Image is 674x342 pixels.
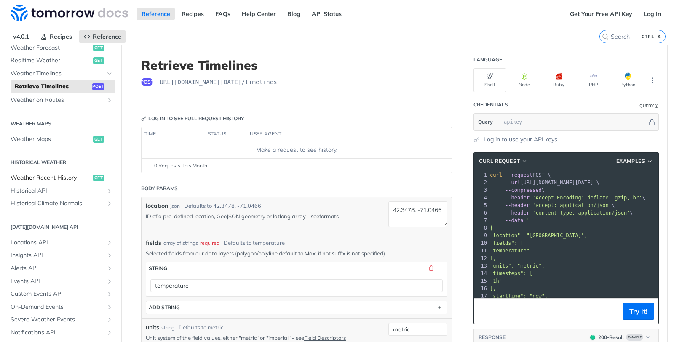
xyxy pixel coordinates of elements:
[15,82,90,91] span: Retrieve Timelines
[146,239,161,247] span: fields
[490,240,523,246] span: "fields": [
[79,30,126,43] a: Reference
[6,262,115,275] a: Alerts APIShow subpages for Alerts API
[505,180,520,186] span: --url
[146,249,447,257] p: Selected fields from our data layers (polygon/polyline default to Max, if not suffix is not speci...
[6,313,115,326] a: Severe Weather EventsShow subpages for Severe Weather Events
[137,8,175,20] a: Reference
[490,278,502,284] span: "1h"
[179,323,223,332] div: Defaults to metric
[224,239,285,247] div: Defaults to temperature
[145,146,448,154] div: Make a request to see history.
[474,285,488,292] div: 16
[92,83,104,90] span: post
[565,8,637,20] a: Get Your Free API Key
[532,210,630,216] span: 'content-type: application/json'
[474,262,488,270] div: 13
[6,326,115,339] a: Notifications APIShow subpages for Notifications API
[237,8,281,20] a: Help Center
[6,42,115,54] a: Weather Forecastget
[93,33,121,40] span: Reference
[106,97,113,103] button: Show subpages for Weather on Routes
[490,187,545,193] span: \
[11,80,115,93] a: Retrieve Timelinespost
[146,323,159,332] label: units
[36,30,77,43] a: Recipes
[473,101,508,109] div: Credentials
[11,303,104,311] span: On-Demand Events
[474,277,488,285] div: 15
[156,78,277,86] span: https://api.tomorrow.io/v4/timelines
[146,334,376,342] p: Unit system of the field values, either "metric" or "imperial" - see
[647,118,656,126] button: Hide
[479,157,520,165] span: cURL Request
[11,174,91,182] span: Weather Recent History
[474,209,488,217] div: 6
[177,8,209,20] a: Recipes
[505,202,530,208] span: --header
[6,159,115,166] h2: Historical Weather
[146,212,376,220] p: ID of a pre-defined location, GeoJSON geometry or latlong array - see
[490,263,545,269] span: "units": "metric",
[106,304,113,310] button: Show subpages for On-Demand Events
[598,334,624,341] div: 200 - Result
[141,116,146,121] svg: Key
[106,239,113,246] button: Show subpages for Locations API
[527,217,530,223] span: '
[490,233,587,239] span: "location": "[GEOGRAPHIC_DATA]",
[490,293,548,299] span: "startTime": "now",
[6,94,115,106] a: Weather on RoutesShow subpages for Weather on Routes
[6,275,115,288] a: Events APIShow subpages for Events API
[11,69,104,78] span: Weather Timelines
[490,180,599,186] span: [URL][DOMAIN_NAME][DATE] \
[106,316,113,323] button: Show subpages for Severe Weather Events
[505,187,542,193] span: --compressed
[6,67,115,80] a: Weather TimelinesHide subpages for Weather Timelines
[200,239,219,247] div: required
[11,199,104,208] span: Historical Climate Normals
[106,291,113,297] button: Show subpages for Custom Events API
[93,136,104,143] span: get
[474,171,488,179] div: 1
[590,335,595,340] span: 200
[106,200,113,207] button: Show subpages for Historical Climate Normals
[11,44,91,52] span: Weather Forecast
[6,236,115,249] a: Locations APIShow subpages for Locations API
[50,33,72,40] span: Recipes
[474,201,488,209] div: 5
[626,334,643,341] span: Example
[154,162,207,170] span: 0 Requests This Month
[474,247,488,255] div: 11
[655,104,659,108] i: Information
[205,127,247,141] th: status
[613,157,656,165] button: Examples
[6,54,115,67] a: Realtime Weatherget
[146,301,447,314] button: ADD string
[474,217,488,224] div: 7
[639,32,663,41] kbd: CTRL-K
[141,78,153,86] span: post
[141,58,452,73] h1: Retrieve Timelines
[505,172,532,178] span: --request
[490,202,615,208] span: \
[141,185,178,192] div: Body Params
[11,135,91,143] span: Weather Maps
[106,329,113,336] button: Show subpages for Notifications API
[508,68,540,92] button: Node
[283,8,305,20] a: Blog
[11,187,104,195] span: Historical API
[490,195,645,201] span: \
[161,324,174,331] div: string
[623,303,654,320] button: Try It!
[93,57,104,64] span: get
[490,172,502,178] span: curl
[106,252,113,259] button: Show subpages for Insights API
[649,77,656,84] svg: More ellipsis
[639,8,666,20] a: Log In
[474,232,488,239] div: 9
[474,224,488,232] div: 8
[616,157,645,165] span: Examples
[142,127,205,141] th: time
[11,290,104,298] span: Custom Events API
[6,185,115,197] a: Historical APIShow subpages for Historical API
